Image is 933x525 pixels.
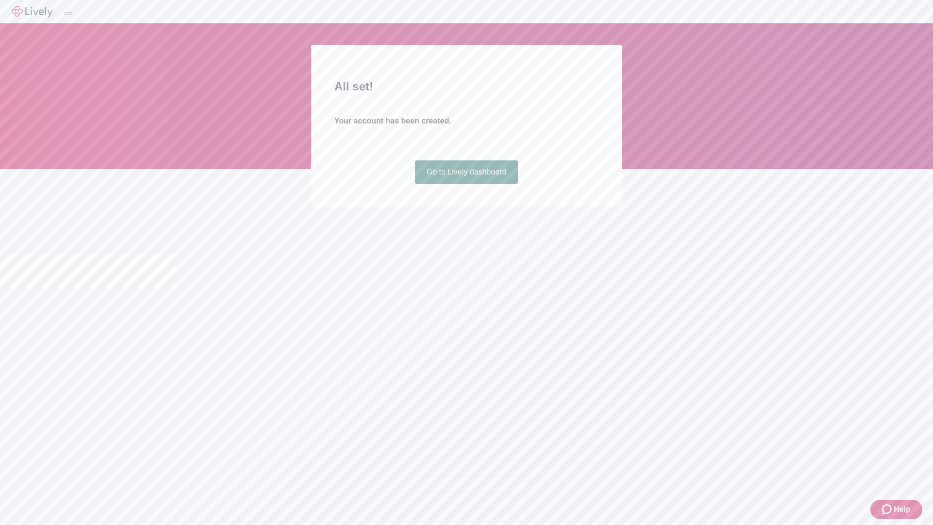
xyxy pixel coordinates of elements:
[334,78,599,95] h2: All set!
[64,12,72,15] button: Log out
[415,160,518,184] a: Go to Lively dashboard
[12,6,52,17] img: Lively
[882,504,894,515] svg: Zendesk support icon
[894,504,911,515] span: Help
[870,500,922,519] button: Zendesk support iconHelp
[334,115,599,127] h4: Your account has been created.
